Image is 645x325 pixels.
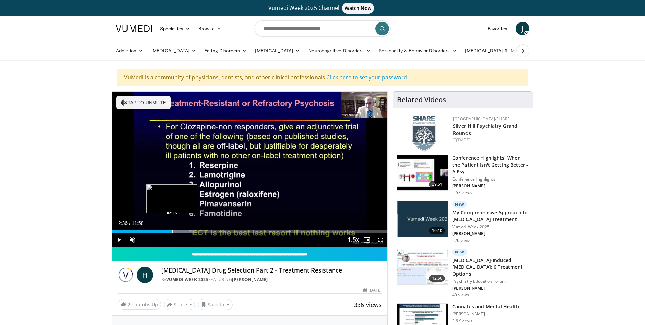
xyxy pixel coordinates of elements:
[452,224,529,230] p: Vumedi Week 2025
[412,116,436,152] img: f8aaeb6d-318f-4fcf-bd1d-54ce21f29e87.png.150x105_q85_autocrop_double_scale_upscale_version-0.2.png
[342,3,374,14] span: Watch Now
[251,44,304,58] a: [MEDICAL_DATA]
[483,22,512,35] a: Favorites
[363,287,382,293] div: [DATE]
[452,238,471,243] p: 226 views
[146,184,197,213] img: image.jpeg
[161,267,382,274] h4: [MEDICAL_DATA] Drug Selection Part 2 - Treatment Resistance
[397,155,529,196] a: 69:51 Conference Highlights: When the Patient Isn't Getting Better - A Psy… Conference Highlights...
[452,257,529,277] h3: [MEDICAL_DATA]-Induced [MEDICAL_DATA]: 6 Treatment Options
[453,123,517,136] a: Silver Hill Psychiatry Grand Rounds
[461,44,558,58] a: [MEDICAL_DATA] & [MEDICAL_DATA]
[112,230,388,233] div: Progress Bar
[126,233,139,247] button: Unmute
[116,25,152,32] img: VuMedi Logo
[354,300,382,309] span: 336 views
[129,220,131,226] span: /
[452,231,529,236] p: [PERSON_NAME]
[200,44,251,58] a: Eating Disorders
[452,311,519,317] p: [PERSON_NAME]
[452,303,519,310] h3: Cannabis and Mental Health
[397,155,448,190] img: 4362ec9e-0993-4580-bfd4-8e18d57e1d49.150x105_q85_crop-smart_upscale.jpg
[117,69,528,86] div: VuMedi is a community of physicians, dentists, and other clinical professionals.
[429,227,445,234] span: 10:10
[516,22,529,35] a: J
[112,92,388,247] video-js: Video Player
[452,201,467,208] p: New
[429,275,445,282] span: 12:56
[156,22,194,35] a: Specialties
[326,74,407,81] a: Click here to set your password
[346,233,360,247] button: Playback Rate
[304,44,375,58] a: Neurocognitive Disorders
[255,20,391,37] input: Search topics, interventions
[375,44,461,58] a: Personality & Behavior Disorders
[397,249,448,284] img: acc69c91-7912-4bad-b845-5f898388c7b9.150x105_q85_crop-smart_upscale.jpg
[161,277,382,283] div: By FEATURING
[397,249,529,298] a: 12:56 New [MEDICAL_DATA]-Induced [MEDICAL_DATA]: 6 Treatment Options Psychiatry Education Forum [...
[194,22,225,35] a: Browse
[452,183,529,189] p: [PERSON_NAME]
[453,116,510,122] a: [GEOGRAPHIC_DATA]/SHARE
[166,277,208,282] a: Vumedi Week 2025
[374,233,387,247] button: Fullscreen
[118,299,161,310] a: 2 Thumbs Up
[116,96,171,109] button: Tap to unmute
[198,299,233,310] button: Save to
[360,233,374,247] button: Enable picture-in-picture mode
[112,233,126,247] button: Play
[132,220,143,226] span: 11:58
[452,318,472,324] p: 3.6K views
[117,3,528,14] a: Vumedi Week 2025 ChannelWatch Now
[137,267,153,283] a: H
[452,176,529,182] p: Conference Highlights
[452,155,529,175] h3: Conference Highlights: When the Patient Isn't Getting Better - A Psy…
[429,181,445,188] span: 69:51
[112,44,148,58] a: Addiction
[118,267,134,283] img: Vumedi Week 2025
[452,209,529,223] h3: My Comprehensive Approach to [MEDICAL_DATA] Treatment
[452,190,472,196] p: 5.6K views
[453,137,527,143] div: [DATE]
[452,249,467,256] p: New
[452,285,529,291] p: [PERSON_NAME]
[397,201,529,243] a: 10:10 New My Comprehensive Approach to [MEDICAL_DATA] Treatment Vumedi Week 2025 [PERSON_NAME] 22...
[452,292,469,298] p: 40 views
[128,301,130,308] span: 2
[397,96,446,104] h4: Related Videos
[397,201,448,237] img: ae1082c4-cc90-4cd6-aa10-009092bfa42a.jpg.150x105_q85_crop-smart_upscale.jpg
[164,299,196,310] button: Share
[452,279,529,284] p: Psychiatry Education Forum
[147,44,200,58] a: [MEDICAL_DATA]
[232,277,268,282] a: [PERSON_NAME]
[118,220,128,226] span: 2:36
